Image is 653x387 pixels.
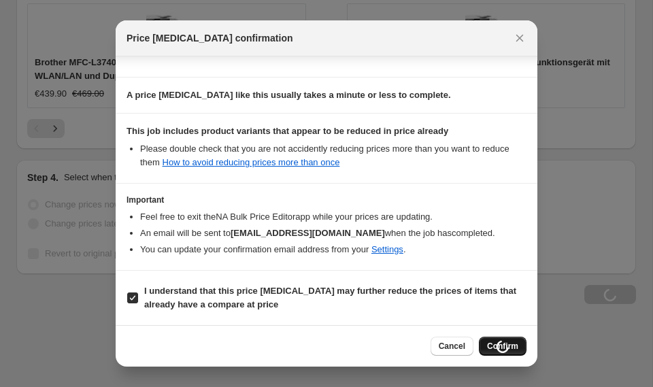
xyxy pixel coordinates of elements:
[127,126,448,136] b: This job includes product variants that appear to be reduced in price already
[140,210,526,224] li: Feel free to exit the NA Bulk Price Editor app while your prices are updating.
[371,244,403,254] a: Settings
[140,243,526,256] li: You can update your confirmation email address from your .
[127,195,526,205] h3: Important
[140,226,526,240] li: An email will be sent to when the job has completed .
[140,142,526,169] li: Please double check that you are not accidently reducing prices more than you want to reduce them
[431,337,473,356] button: Cancel
[439,341,465,352] span: Cancel
[127,90,451,100] b: A price [MEDICAL_DATA] like this usually takes a minute or less to complete.
[510,29,529,48] button: Close
[127,31,293,45] span: Price [MEDICAL_DATA] confirmation
[163,157,340,167] a: How to avoid reducing prices more than once
[144,286,516,309] b: I understand that this price [MEDICAL_DATA] may further reduce the prices of items that already h...
[231,228,385,238] b: [EMAIL_ADDRESS][DOMAIN_NAME]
